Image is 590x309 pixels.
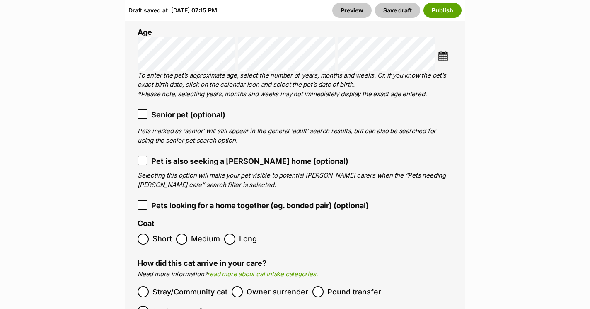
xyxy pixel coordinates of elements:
span: Long [239,234,257,245]
button: Publish [423,3,462,18]
span: Medium [191,234,220,245]
span: Pet is also seeking a [PERSON_NAME] home (optional) [151,156,348,167]
span: Pets looking for a home together (eg. bonded pair) (optional) [151,200,369,211]
button: Save draft [375,3,420,18]
a: read more about cat intake categories. [207,270,317,278]
a: Preview [332,3,372,18]
p: Selecting this option will make your pet visible to potential [PERSON_NAME] carers when the “Pets... [138,171,452,190]
span: Pound transfer [327,286,381,297]
p: To enter the pet’s approximate age, select the number of years, months and weeks. Or, if you know... [138,71,452,99]
label: Coat [138,219,155,228]
img: ... [438,51,448,61]
span: Senior pet (optional) [151,109,225,120]
p: Pets marked as ‘senior’ will still appear in the general ‘adult’ search results, but can also be ... [138,127,452,145]
span: Short [152,234,172,245]
label: Age [138,28,152,36]
div: Draft saved at: [DATE] 07:15 PM [128,3,217,18]
p: Need more information? [138,270,452,279]
span: Stray/Community cat [152,286,227,297]
span: Owner surrender [247,286,308,297]
label: How did this cat arrive in your care? [138,259,266,268]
